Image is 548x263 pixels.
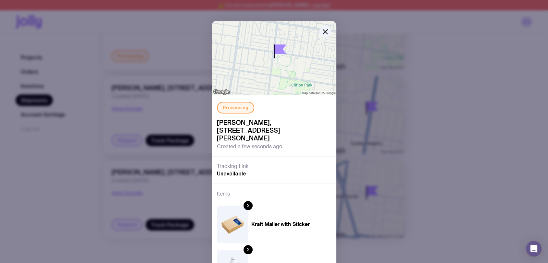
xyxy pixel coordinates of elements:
div: 2 [244,201,253,210]
span: Created a few seconds ago [217,143,282,150]
div: Open Intercom Messenger [526,241,542,257]
h4: Kraft Mailer with Sticker [251,221,316,228]
h3: Items [217,190,230,198]
span: Unavailable [217,170,246,177]
span: [PERSON_NAME], [STREET_ADDRESS][PERSON_NAME] [217,119,331,142]
div: Processing [217,102,254,114]
h3: Tracking Link [217,163,248,170]
img: staticmap [212,21,336,95]
div: 2 [244,245,253,254]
